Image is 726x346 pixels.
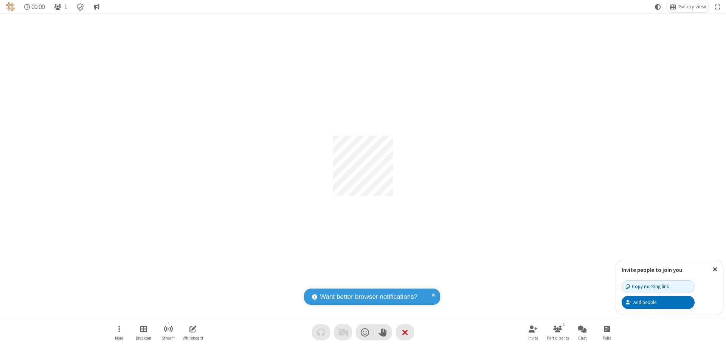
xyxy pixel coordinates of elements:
[546,321,569,343] button: Open participant list
[547,336,569,340] span: Participants
[90,1,102,12] button: Conversation
[356,324,374,340] button: Send a reaction
[622,296,695,309] button: Add people
[6,2,15,11] img: QA Selenium DO NOT DELETE OR CHANGE
[667,1,709,12] button: Change layout
[108,321,130,343] button: Open menu
[528,336,538,340] span: Invite
[396,324,414,340] button: End or leave meeting
[183,336,203,340] span: Whiteboard
[712,1,723,12] button: Fullscreen
[132,321,155,343] button: Manage Breakout Rooms
[31,3,45,11] span: 00:00
[115,336,123,340] span: More
[162,336,175,340] span: Stream
[571,321,594,343] button: Open chat
[578,336,587,340] span: Chat
[64,3,67,11] span: 1
[181,321,204,343] button: Open shared whiteboard
[678,4,706,10] span: Gallery view
[157,321,180,343] button: Start streaming
[334,324,352,340] button: Video
[73,1,88,12] div: Meeting details Encryption enabled
[136,336,152,340] span: Breakout
[374,324,392,340] button: Raise hand
[622,266,682,273] label: Invite people to join you
[707,260,723,279] button: Close popover
[522,321,544,343] button: Invite participants (⌘+Shift+I)
[626,283,669,290] div: Copy meeting link
[603,336,611,340] span: Polls
[622,280,695,293] button: Copy meeting link
[652,1,664,12] button: Using system theme
[312,324,330,340] button: Audio problem - check your Internet connection or call by phone
[320,292,417,302] span: Want better browser notifications?
[561,321,567,328] div: 1
[596,321,618,343] button: Open poll
[51,1,70,12] button: Open participant list
[21,1,48,12] div: Timer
